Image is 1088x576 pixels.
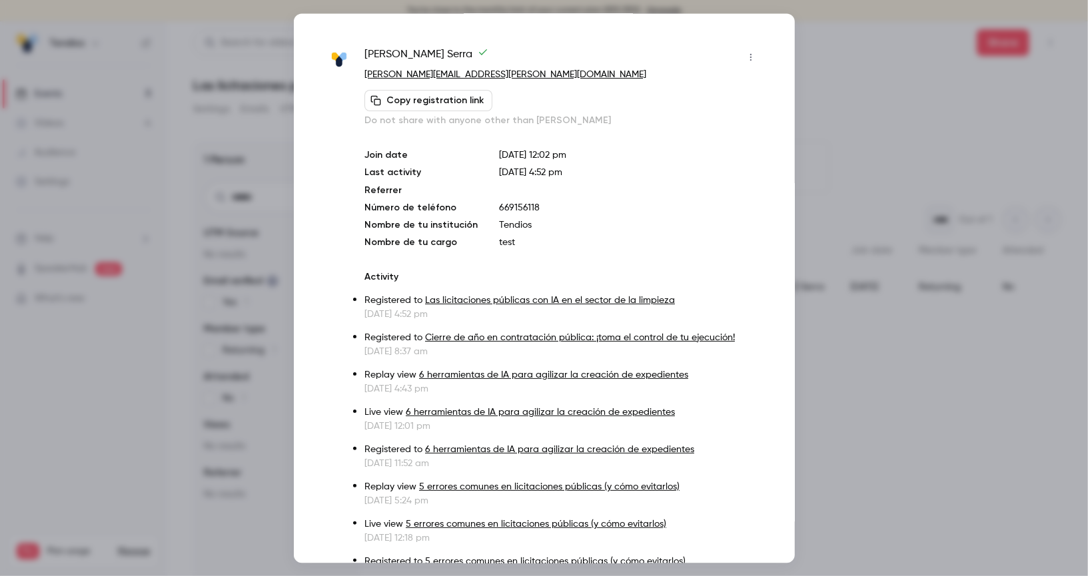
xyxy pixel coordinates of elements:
p: Last activity [364,166,478,180]
p: Nombre de tu institución [364,218,478,232]
p: Live view [364,517,761,531]
p: [DATE] 4:52 pm [364,308,761,321]
span: [DATE] 4:52 pm [499,168,562,177]
p: [DATE] 12:02 pm [499,148,761,162]
p: [DATE] 8:37 am [364,345,761,358]
p: Registered to [364,443,761,457]
p: [DATE] 12:01 pm [364,420,761,433]
p: 669156118 [499,201,761,214]
p: Registered to [364,294,761,308]
p: Do not share with anyone other than [PERSON_NAME] [364,114,761,127]
p: [DATE] 5:24 pm [364,494,761,507]
button: Copy registration link [364,90,492,111]
p: Tendios [499,218,761,232]
p: Número de teléfono [364,201,478,214]
p: Join date [364,148,478,162]
p: Referrer [364,184,478,197]
p: [DATE] 11:52 am [364,457,761,470]
a: 6 herramientas de IA para agilizar la creación de expedientes [406,408,675,417]
a: Las licitaciones públicas con IA en el sector de la limpieza [425,296,675,305]
img: tendios.com [327,48,352,73]
p: test [499,236,761,249]
p: Registered to [364,331,761,345]
a: 6 herramientas de IA para agilizar la creación de expedientes [425,445,694,454]
a: [PERSON_NAME][EMAIL_ADDRESS][PERSON_NAME][DOMAIN_NAME] [364,70,646,79]
a: 5 errores comunes en licitaciones públicas (y cómo evitarlos) [406,519,666,529]
p: [DATE] 12:18 pm [364,531,761,545]
p: Replay view [364,368,761,382]
a: 5 errores comunes en licitaciones públicas (y cómo evitarlos) [419,482,680,491]
p: Live view [364,406,761,420]
p: Activity [364,270,761,284]
a: 5 errores comunes en licitaciones públicas (y cómo evitarlos) [425,557,686,566]
span: [PERSON_NAME] Serra [364,47,488,68]
a: 6 herramientas de IA para agilizar la creación de expedientes [419,370,688,380]
p: Nombre de tu cargo [364,236,478,249]
p: Replay view [364,480,761,494]
p: Registered to [364,555,761,569]
a: Cierre de año en contratación pública: ¡toma el control de tu ejecución! [425,333,735,342]
p: [DATE] 4:43 pm [364,382,761,396]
